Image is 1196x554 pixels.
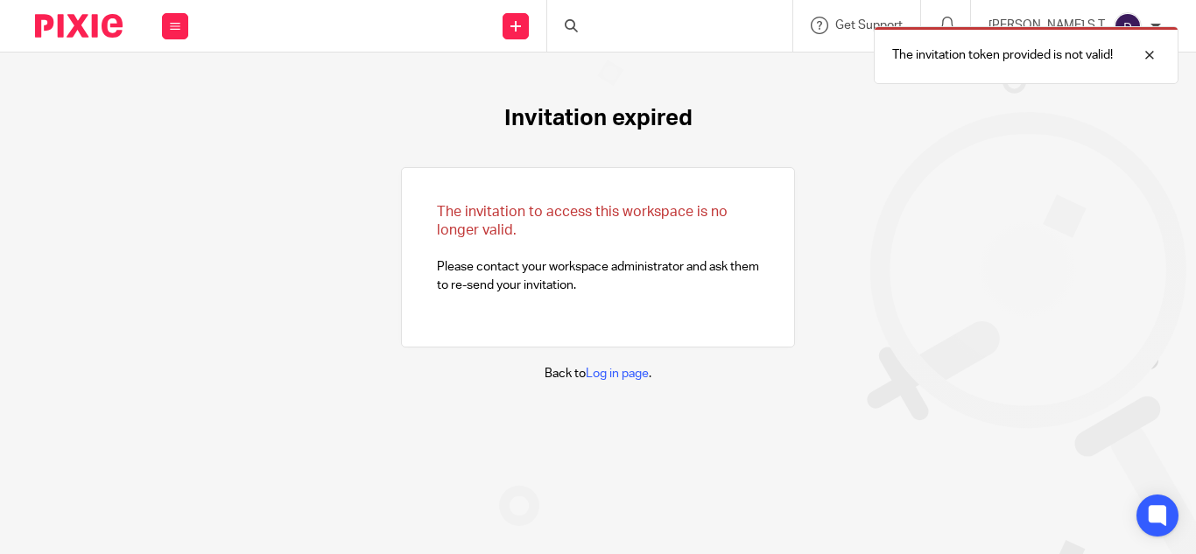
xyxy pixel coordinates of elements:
[504,105,693,132] h1: Invitation expired
[586,368,649,380] a: Log in page
[437,205,728,237] span: The invitation to access this workspace is no longer valid.
[35,14,123,38] img: Pixie
[892,46,1113,64] p: The invitation token provided is not valid!
[437,203,759,294] p: Please contact your workspace administrator and ask them to re-send your invitation.
[545,365,651,382] p: Back to .
[1114,12,1142,40] img: svg%3E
